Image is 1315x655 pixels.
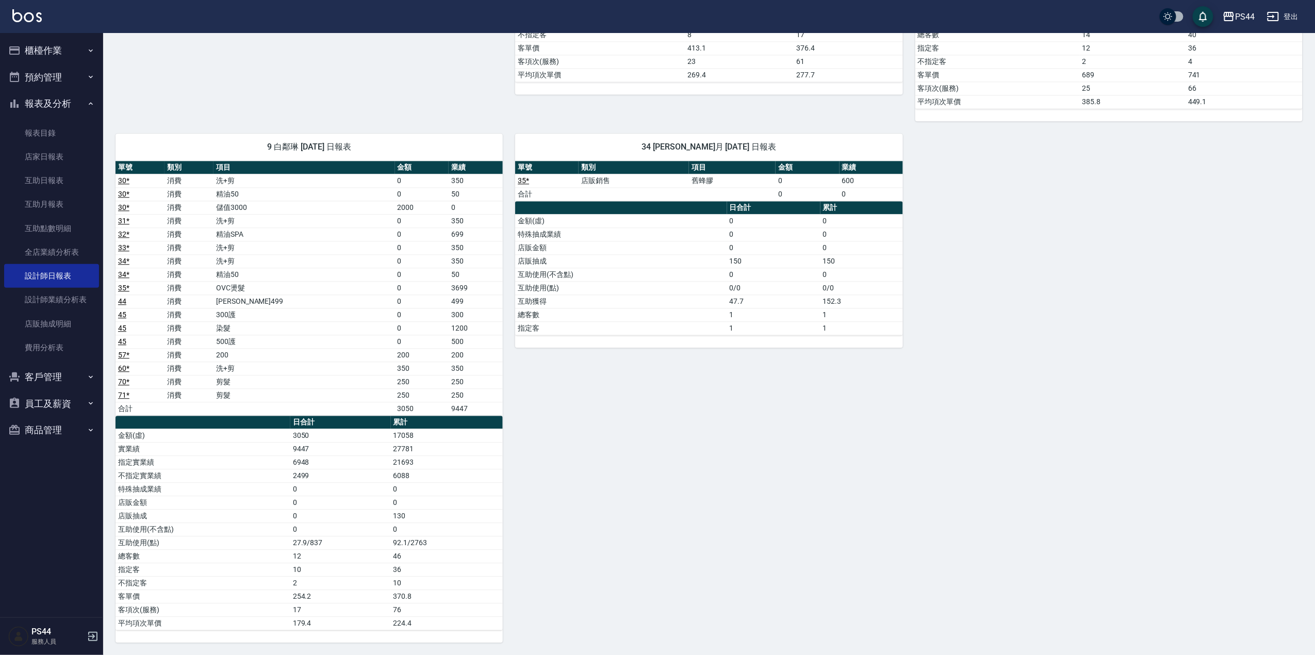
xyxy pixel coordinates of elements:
[165,335,213,348] td: 消費
[794,55,902,68] td: 61
[165,268,213,281] td: 消費
[213,335,395,348] td: 500護
[515,321,727,335] td: 指定客
[449,335,503,348] td: 500
[290,576,391,589] td: 2
[820,281,903,294] td: 0/0
[4,364,99,390] button: 客戶管理
[1193,6,1213,27] button: save
[449,241,503,254] td: 350
[395,375,449,388] td: 250
[4,336,99,359] a: 費用分析表
[213,187,395,201] td: 精油50
[290,603,391,616] td: 17
[391,616,503,630] td: 224.4
[1186,81,1303,95] td: 66
[515,161,902,201] table: a dense table
[116,576,290,589] td: 不指定客
[31,627,84,637] h5: PS44
[116,496,290,509] td: 店販金額
[449,294,503,308] td: 499
[515,214,727,227] td: 金額(虛)
[4,121,99,145] a: 報表目錄
[391,416,503,429] th: 累計
[1186,28,1303,41] td: 40
[116,509,290,522] td: 店販抽成
[395,241,449,254] td: 0
[515,55,685,68] td: 客項次(服務)
[116,563,290,576] td: 指定客
[290,455,391,469] td: 6948
[776,161,839,174] th: 金額
[116,482,290,496] td: 特殊抽成業績
[727,254,820,268] td: 150
[1080,28,1186,41] td: 14
[515,161,579,174] th: 單號
[1186,95,1303,108] td: 449.1
[1080,55,1186,68] td: 2
[1263,7,1303,26] button: 登出
[449,254,503,268] td: 350
[395,201,449,214] td: 2000
[165,388,213,402] td: 消費
[4,240,99,264] a: 全店業績分析表
[4,37,99,64] button: 櫃檯作業
[290,549,391,563] td: 12
[290,536,391,549] td: 27.9/837
[391,496,503,509] td: 0
[515,281,727,294] td: 互助使用(點)
[449,375,503,388] td: 250
[449,201,503,214] td: 0
[213,281,395,294] td: OVC燙髮
[820,308,903,321] td: 1
[915,95,1080,108] td: 平均項次單價
[820,214,903,227] td: 0
[4,64,99,91] button: 預約管理
[213,294,395,308] td: [PERSON_NAME]499
[395,268,449,281] td: 0
[213,227,395,241] td: 精油SPA
[116,161,165,174] th: 單號
[515,268,727,281] td: 互助使用(不含點)
[820,201,903,215] th: 累計
[290,429,391,442] td: 3050
[391,522,503,536] td: 0
[685,68,794,81] td: 269.4
[4,192,99,216] a: 互助月報表
[165,348,213,362] td: 消費
[391,442,503,455] td: 27781
[579,174,689,187] td: 店販銷售
[915,81,1080,95] td: 客項次(服務)
[915,28,1080,41] td: 總客數
[391,509,503,522] td: 130
[213,388,395,402] td: 剪髮
[1235,10,1255,23] div: PS44
[395,294,449,308] td: 0
[449,227,503,241] td: 699
[4,90,99,117] button: 報表及分析
[213,254,395,268] td: 洗+剪
[449,348,503,362] td: 200
[290,482,391,496] td: 0
[685,28,794,41] td: 8
[915,41,1080,55] td: 指定客
[4,145,99,169] a: 店家日報表
[820,254,903,268] td: 150
[515,41,685,55] td: 客單價
[213,308,395,321] td: 300護
[685,55,794,68] td: 23
[165,321,213,335] td: 消費
[840,174,903,187] td: 600
[776,174,839,187] td: 0
[165,174,213,187] td: 消費
[116,469,290,482] td: 不指定實業績
[689,161,776,174] th: 項目
[794,68,902,81] td: 277.7
[116,549,290,563] td: 總客數
[776,187,839,201] td: 0
[395,321,449,335] td: 0
[118,337,126,346] a: 45
[290,563,391,576] td: 10
[116,429,290,442] td: 金額(虛)
[727,201,820,215] th: 日合計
